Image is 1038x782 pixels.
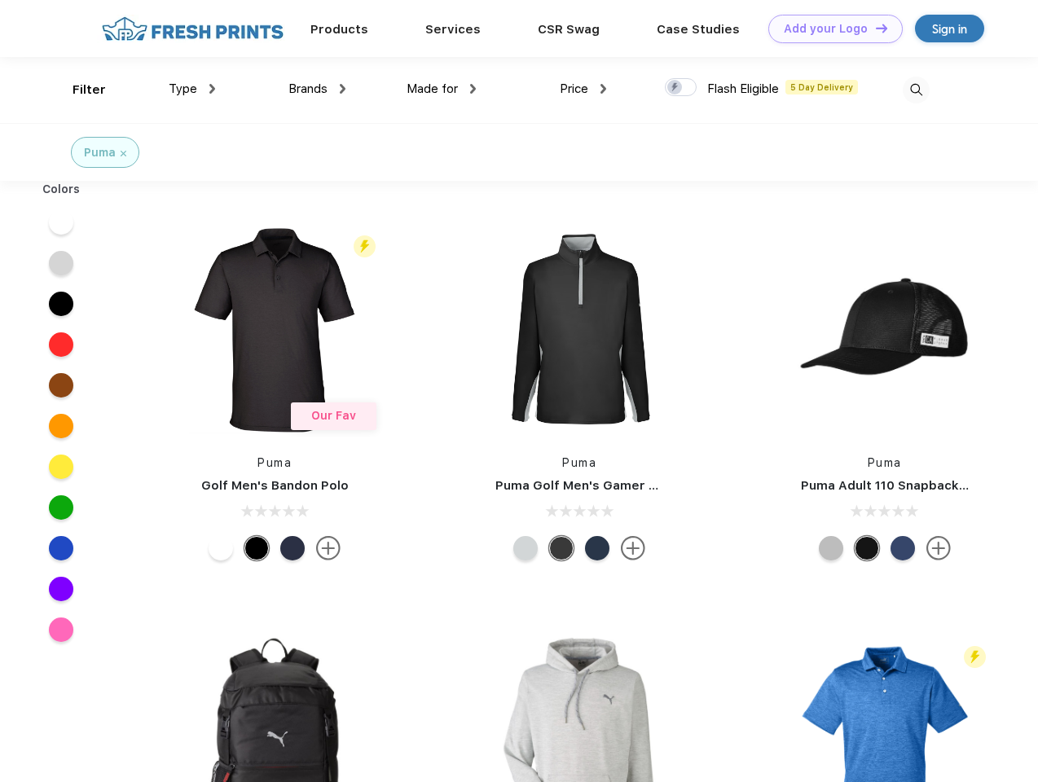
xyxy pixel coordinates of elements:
[926,536,951,560] img: more.svg
[288,81,328,96] span: Brands
[915,15,984,42] a: Sign in
[932,20,967,38] div: Sign in
[84,144,116,161] div: Puma
[169,81,197,96] span: Type
[560,81,588,96] span: Price
[819,536,843,560] div: Quarry with Brt Whit
[600,84,606,94] img: dropdown.png
[785,80,858,94] span: 5 Day Delivery
[562,456,596,469] a: Puma
[964,646,986,668] img: flash_active_toggle.svg
[354,235,376,257] img: flash_active_toggle.svg
[209,84,215,94] img: dropdown.png
[310,22,368,37] a: Products
[280,536,305,560] div: Navy Blazer
[30,181,93,198] div: Colors
[495,478,753,493] a: Puma Golf Men's Gamer Golf Quarter-Zip
[73,81,106,99] div: Filter
[776,222,993,438] img: func=resize&h=266
[868,456,902,469] a: Puma
[891,536,915,560] div: Peacoat with Qut Shd
[166,222,383,438] img: func=resize&h=266
[311,409,356,422] span: Our Fav
[316,536,341,560] img: more.svg
[538,22,600,37] a: CSR Swag
[513,536,538,560] div: High Rise
[97,15,288,43] img: fo%20logo%202.webp
[201,478,349,493] a: Golf Men's Bandon Polo
[470,84,476,94] img: dropdown.png
[121,151,126,156] img: filter_cancel.svg
[471,222,688,438] img: func=resize&h=266
[244,536,269,560] div: Puma Black
[209,536,233,560] div: Bright White
[425,22,481,37] a: Services
[549,536,574,560] div: Puma Black
[784,22,868,36] div: Add your Logo
[855,536,879,560] div: Pma Blk with Pma Blk
[407,81,458,96] span: Made for
[707,81,779,96] span: Flash Eligible
[585,536,609,560] div: Navy Blazer
[257,456,292,469] a: Puma
[340,84,345,94] img: dropdown.png
[903,77,930,103] img: desktop_search.svg
[876,24,887,33] img: DT
[621,536,645,560] img: more.svg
